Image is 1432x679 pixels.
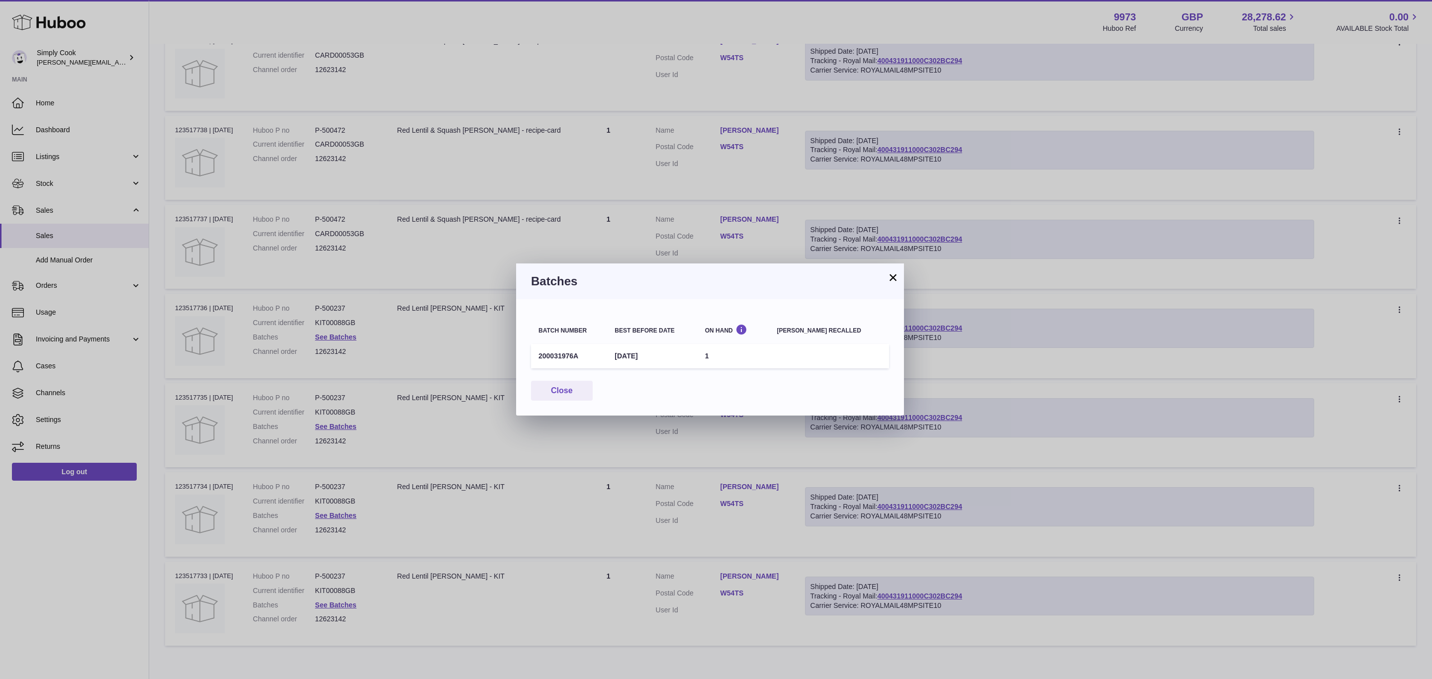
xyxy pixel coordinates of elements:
[531,273,889,289] h3: Batches
[887,271,899,283] button: ×
[531,344,607,368] td: 200031976A
[607,344,697,368] td: [DATE]
[538,328,600,334] div: Batch number
[698,344,770,368] td: 1
[531,381,593,401] button: Close
[705,324,762,334] div: On Hand
[615,328,690,334] div: Best before date
[777,328,882,334] div: [PERSON_NAME] recalled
